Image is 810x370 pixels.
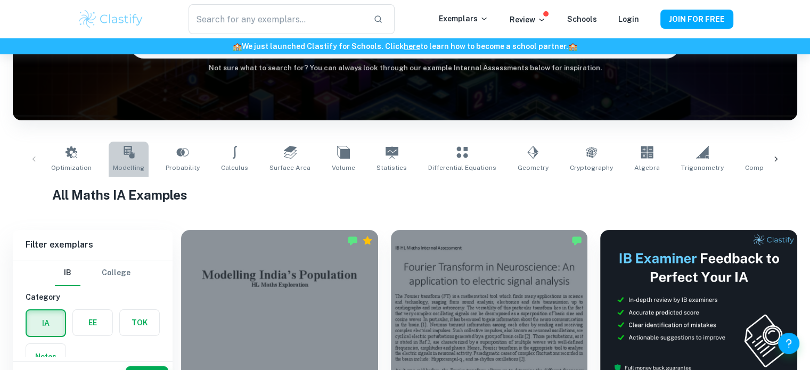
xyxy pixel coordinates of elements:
div: Premium [362,235,373,246]
p: Exemplars [439,13,488,24]
span: Cryptography [570,163,613,172]
img: Marked [347,235,358,246]
img: Marked [571,235,582,246]
span: Volume [332,163,355,172]
button: IB [55,260,80,286]
button: JOIN FOR FREE [660,10,733,29]
span: Geometry [518,163,549,172]
button: Notes [26,344,66,369]
span: Optimization [51,163,92,172]
input: Search for any exemplars... [189,4,364,34]
div: Filter type choice [55,260,130,286]
h6: Filter exemplars [13,230,173,260]
span: Calculus [221,163,248,172]
span: Modelling [113,163,144,172]
span: 🏫 [233,42,242,51]
span: Surface Area [269,163,310,172]
button: TOK [120,310,159,335]
h6: Not sure what to search for? You can always look through our example Internal Assessments below f... [13,63,797,73]
span: Statistics [377,163,407,172]
img: Clastify logo [77,9,145,30]
span: Differential Equations [428,163,496,172]
span: Complex Numbers [745,163,804,172]
h6: Category [26,291,160,303]
span: Algebra [634,163,660,172]
button: College [102,260,130,286]
p: Review [510,14,546,26]
button: EE [73,310,112,335]
button: IA [27,310,65,336]
a: here [404,42,420,51]
a: Login [618,15,639,23]
h1: All Maths IA Examples [52,185,758,204]
h6: We just launched Clastify for Schools. Click to learn how to become a school partner. [2,40,808,52]
span: Trigonometry [681,163,724,172]
a: Schools [567,15,597,23]
span: 🏫 [568,42,577,51]
span: Probability [166,163,200,172]
button: Help and Feedback [778,333,799,354]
